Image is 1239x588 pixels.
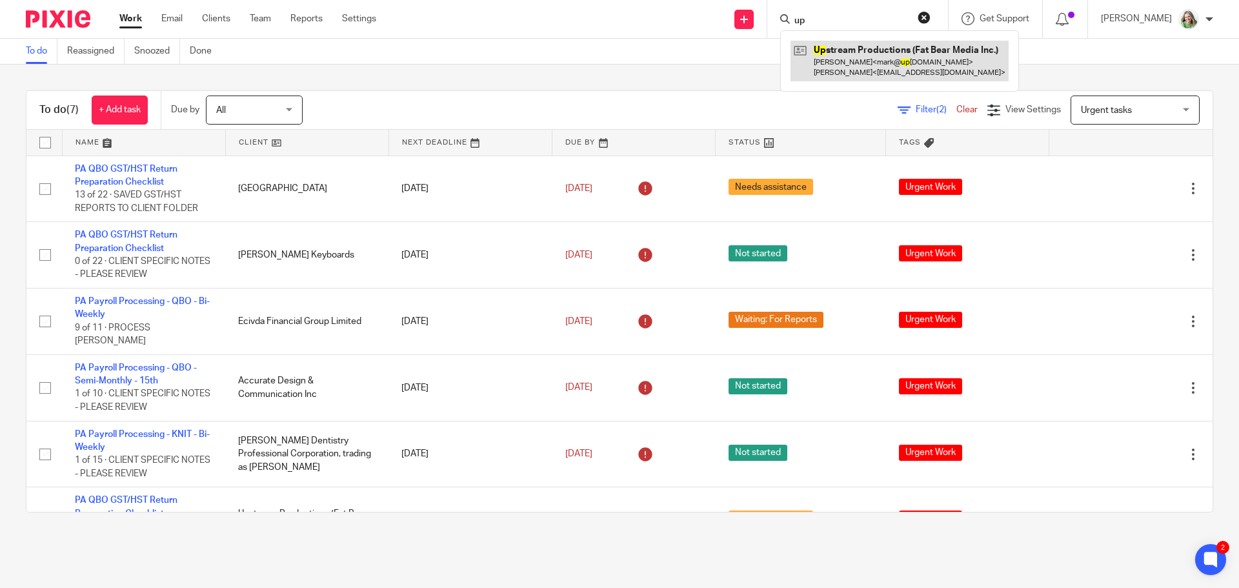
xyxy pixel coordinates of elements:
[225,289,388,355] td: Ecivda Financial Group Limited
[1081,106,1132,115] span: Urgent tasks
[225,421,388,487] td: [PERSON_NAME] Dentistry Professional Corporation, trading as [PERSON_NAME]
[936,105,947,114] span: (2)
[119,12,142,25] a: Work
[388,487,552,554] td: [DATE]
[980,14,1029,23] span: Get Support
[899,179,962,195] span: Urgent Work
[899,445,962,461] span: Urgent Work
[388,156,552,222] td: [DATE]
[1216,541,1229,554] div: 2
[899,312,962,328] span: Urgent Work
[899,378,962,394] span: Urgent Work
[75,430,210,452] a: PA Payroll Processing - KNIT - Bi-Weekly
[66,105,79,115] span: (7)
[171,103,199,116] p: Due by
[216,106,226,115] span: All
[729,179,813,195] span: Needs assistance
[75,323,150,346] span: 9 of 11 · PROCESS [PERSON_NAME]
[1178,9,1199,30] img: KC%20Photo.jpg
[899,511,962,527] span: Urgent Work
[75,496,177,518] a: PA QBO GST/HST Return Preparation Checklist
[75,390,210,412] span: 1 of 10 · CLIENT SPECIFIC NOTES - PLEASE REVIEW
[290,12,323,25] a: Reports
[899,139,921,146] span: Tags
[134,39,180,64] a: Snoozed
[75,363,197,385] a: PA Payroll Processing - QBO - Semi-Monthly - 15th
[565,383,592,392] span: [DATE]
[388,421,552,487] td: [DATE]
[342,12,376,25] a: Settings
[565,449,592,458] span: [DATE]
[729,378,787,394] span: Not started
[225,487,388,554] td: Upstream Productions (Fat Bear Media Inc.)
[899,245,962,261] span: Urgent Work
[75,297,210,319] a: PA Payroll Processing - QBO - Bi-Weekly
[67,39,125,64] a: Reassigned
[190,39,221,64] a: Done
[956,105,978,114] a: Clear
[26,10,90,28] img: Pixie
[75,456,210,479] span: 1 of 15 · CLIENT SPECIFIC NOTES - PLEASE REVIEW
[75,190,198,213] span: 13 of 22 · SAVED GST/HST REPORTS TO CLIENT FOLDER
[225,354,388,421] td: Accurate Design & Communication Inc
[1005,105,1061,114] span: View Settings
[225,222,388,289] td: [PERSON_NAME] Keyboards
[161,12,183,25] a: Email
[75,165,177,187] a: PA QBO GST/HST Return Preparation Checklist
[250,12,271,25] a: Team
[75,230,177,252] a: PA QBO GST/HST Return Preparation Checklist
[388,289,552,355] td: [DATE]
[388,354,552,421] td: [DATE]
[388,222,552,289] td: [DATE]
[916,105,956,114] span: Filter
[565,317,592,326] span: [DATE]
[225,156,388,222] td: [GEOGRAPHIC_DATA]
[793,15,909,27] input: Search
[729,445,787,461] span: Not started
[92,96,148,125] a: + Add task
[729,511,813,527] span: Needs assistance
[75,257,210,279] span: 0 of 22 · CLIENT SPECIFIC NOTES - PLEASE REVIEW
[729,312,823,328] span: Waiting: For Reports
[729,245,787,261] span: Not started
[202,12,230,25] a: Clients
[565,184,592,193] span: [DATE]
[918,11,931,24] button: Clear
[39,103,79,117] h1: To do
[565,250,592,259] span: [DATE]
[1101,12,1172,25] p: [PERSON_NAME]
[26,39,57,64] a: To do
